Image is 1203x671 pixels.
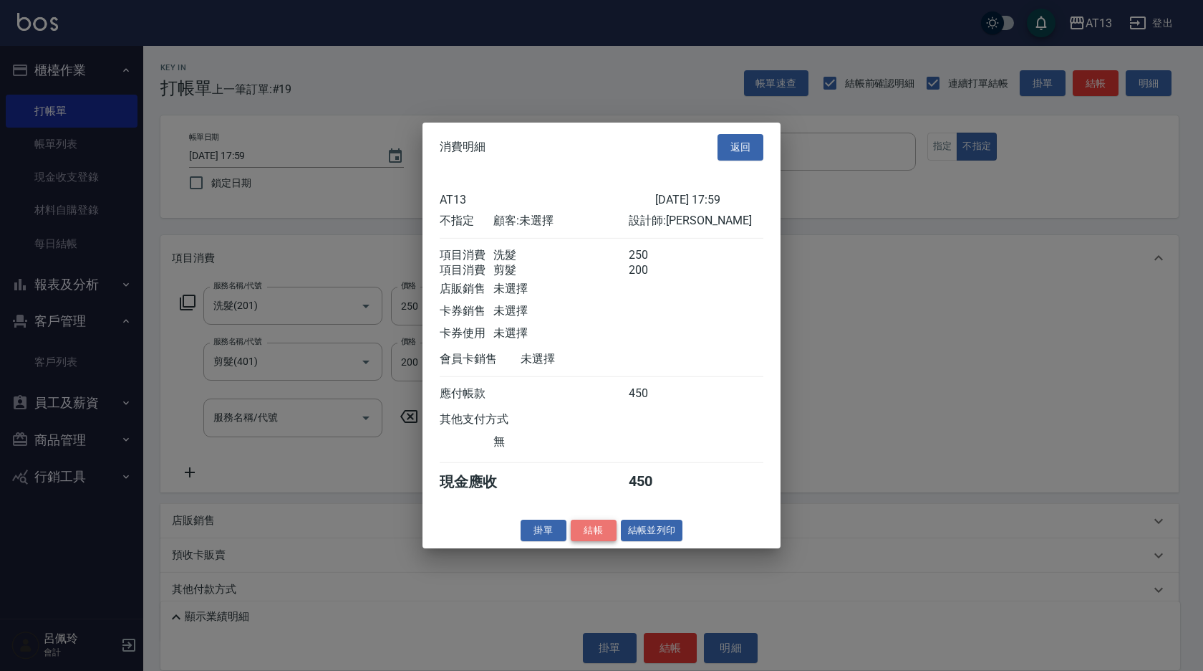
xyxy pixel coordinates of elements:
[655,192,763,206] div: [DATE] 17:59
[493,434,628,449] div: 無
[493,325,628,341] div: 未選擇
[493,247,628,262] div: 洗髮
[493,303,628,318] div: 未選擇
[718,134,763,161] button: 返回
[440,472,521,491] div: 現金應收
[629,262,682,277] div: 200
[629,247,682,262] div: 250
[629,472,682,491] div: 450
[440,140,485,154] span: 消費明細
[521,351,655,366] div: 未選擇
[440,213,493,228] div: 不指定
[440,262,493,277] div: 項目消費
[440,247,493,262] div: 項目消費
[621,519,683,541] button: 結帳並列印
[440,325,493,341] div: 卡券使用
[629,213,763,228] div: 設計師: [PERSON_NAME]
[440,411,548,427] div: 其他支付方式
[629,386,682,401] div: 450
[521,519,566,541] button: 掛單
[493,213,628,228] div: 顧客: 未選擇
[440,351,521,366] div: 會員卡銷售
[493,262,628,277] div: 剪髮
[440,386,493,401] div: 應付帳款
[493,281,628,296] div: 未選擇
[440,303,493,318] div: 卡券銷售
[440,192,655,206] div: AT13
[571,519,617,541] button: 結帳
[440,281,493,296] div: 店販銷售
